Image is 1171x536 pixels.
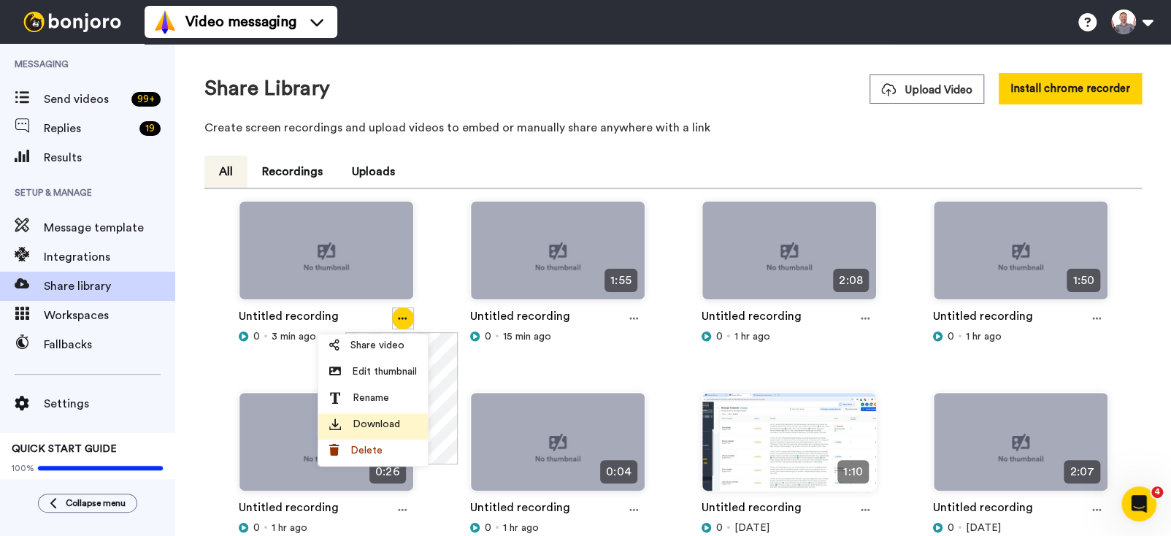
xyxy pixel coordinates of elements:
[471,202,645,312] img: no-thumbnail.jpg
[369,460,405,483] span: 0:26
[353,391,389,405] span: Rename
[716,521,723,535] span: 0
[1151,486,1163,498] span: 4
[131,92,161,107] div: 99 +
[239,521,414,535] div: 1 hr ago
[12,444,117,454] span: QUICK START GUIDE
[470,307,570,329] a: Untitled recording
[239,393,413,503] img: no-thumbnail.jpg
[139,121,161,136] div: 19
[716,329,723,344] span: 0
[44,307,175,324] span: Workspaces
[204,119,1142,137] p: Create screen recordings and upload videos to embed or manually share anywhere with a link
[253,521,260,535] span: 0
[204,77,330,100] h1: Share Library
[350,338,404,353] span: Share video
[247,156,337,188] button: Recordings
[44,91,126,108] span: Send videos
[702,393,876,503] img: e695acba-405b-48e4-ad48-244b2934590f_thumbnail_source_1757514960.jpg
[485,329,491,344] span: 0
[948,521,954,535] span: 0
[1064,460,1099,483] span: 2:07
[12,462,34,474] span: 100%
[38,494,137,513] button: Collapse menu
[1067,269,1099,292] span: 1:50
[881,83,972,98] span: Upload Video
[350,443,383,458] span: Delete
[933,329,1108,344] div: 1 hr ago
[604,269,637,292] span: 1:55
[933,307,1033,329] a: Untitled recording
[833,269,868,292] span: 2:08
[44,336,175,353] span: Fallbacks
[702,307,802,329] a: Untitled recording
[837,460,868,483] span: 1:10
[1121,486,1156,521] iframe: Intercom live chat
[239,307,339,329] a: Untitled recording
[18,12,127,32] img: bj-logo-header-white.svg
[470,499,570,521] a: Untitled recording
[999,73,1142,104] button: Install chrome recorder
[869,74,984,104] button: Upload Video
[44,395,175,413] span: Settings
[600,460,637,483] span: 0:04
[204,156,247,188] button: All
[933,499,1033,521] a: Untitled recording
[934,202,1107,312] img: no-thumbnail.jpg
[470,521,645,535] div: 1 hr ago
[44,149,175,166] span: Results
[353,417,400,432] span: Download
[185,12,296,32] span: Video messaging
[337,156,410,188] button: Uploads
[934,393,1107,503] img: no-thumbnail.jpg
[44,120,134,137] span: Replies
[485,521,491,535] span: 0
[66,497,126,509] span: Collapse menu
[702,202,876,312] img: no-thumbnail.jpg
[44,248,175,266] span: Integrations
[44,219,175,237] span: Message template
[702,329,877,344] div: 1 hr ago
[948,329,954,344] span: 0
[239,499,339,521] a: Untitled recording
[470,329,645,344] div: 15 min ago
[239,202,413,312] img: no-thumbnail.jpg
[352,364,417,379] span: Edit thumbnail
[702,521,877,535] div: [DATE]
[933,521,1108,535] div: [DATE]
[239,329,414,344] div: 3 min ago
[702,499,802,521] a: Untitled recording
[153,10,177,34] img: vm-color.svg
[44,277,175,295] span: Share library
[253,329,260,344] span: 0
[471,393,645,503] img: no-thumbnail.jpg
